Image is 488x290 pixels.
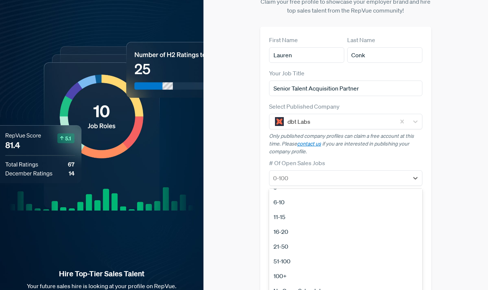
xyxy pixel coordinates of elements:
[269,47,344,63] input: First Name
[269,102,339,111] label: Select Published Company
[347,35,375,44] label: Last Name
[269,269,422,283] div: 100+
[269,224,422,239] div: 16-20
[275,117,284,126] img: dbt Labs
[269,132,422,156] p: Only published company profiles can claim a free account at this time. Please if you are interest...
[12,269,192,279] strong: Hire Top-Tier Sales Talent
[269,81,422,96] input: Title
[269,254,422,269] div: 51-100
[269,69,304,78] label: Your Job Title
[347,47,422,63] input: Last Name
[269,195,422,209] div: 6-10
[269,209,422,224] div: 11-15
[297,140,321,147] a: contact us
[269,158,325,167] label: # Of Open Sales Jobs
[269,239,422,254] div: 21-50
[269,35,298,44] label: First Name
